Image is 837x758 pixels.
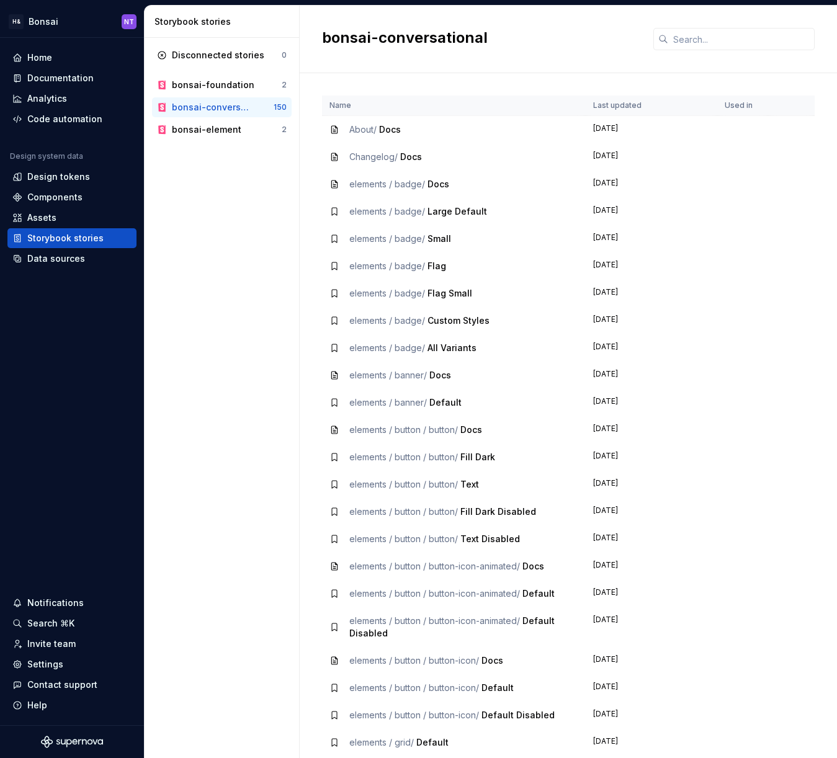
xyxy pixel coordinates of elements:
span: Default [481,682,514,693]
div: Storybook stories [154,16,294,28]
td: [DATE] [586,580,717,607]
a: Invite team [7,634,137,654]
td: [DATE] [586,702,717,729]
span: Text Disabled [460,533,520,544]
button: Search ⌘K [7,613,137,633]
div: Disconnected stories [172,49,264,61]
div: Assets [27,212,56,224]
span: All Variants [427,342,477,353]
span: Default [416,737,449,747]
td: [DATE] [586,334,717,362]
a: Home [7,48,137,68]
span: elements / badge / [349,315,425,326]
span: elements / badge / [349,261,425,271]
td: [DATE] [586,252,717,280]
div: Code automation [27,113,102,125]
button: Help [7,695,137,715]
a: Settings [7,654,137,674]
span: elements / badge / [349,233,425,244]
th: Used in [717,96,768,116]
div: NT [124,17,134,27]
div: Design system data [10,151,83,161]
div: bonsai-conversational [172,101,253,114]
td: [DATE] [586,143,717,171]
td: [DATE] [586,171,717,198]
a: Storybook stories [7,228,137,248]
td: [DATE] [586,307,717,334]
div: bonsai-foundation [172,79,254,91]
span: Small [427,233,451,244]
div: Data sources [27,252,85,265]
span: Docs [400,151,422,162]
span: Docs [481,655,503,666]
div: Contact support [27,679,97,691]
span: elements / button / button-icon-animated / [349,615,520,626]
div: Analytics [27,92,67,105]
span: elements / button / button / [349,506,458,517]
div: Help [27,699,47,711]
span: Docs [379,124,401,135]
div: Design tokens [27,171,90,183]
td: [DATE] [586,444,717,471]
td: [DATE] [586,525,717,553]
th: Last updated [586,96,717,116]
a: Analytics [7,89,137,109]
span: elements / badge / [349,206,425,216]
span: elements / button / button / [349,533,458,544]
a: bonsai-foundation2 [152,75,292,95]
a: Data sources [7,249,137,269]
span: Default [522,588,555,599]
td: [DATE] [586,198,717,225]
th: Name [322,96,586,116]
td: [DATE] [586,389,717,416]
span: Flag [427,261,446,271]
span: Default [429,397,462,408]
h2: bonsai-conversational [322,28,638,48]
span: elements / banner / [349,370,427,380]
span: elements / badge / [349,179,425,189]
span: elements / banner / [349,397,427,408]
td: [DATE] [586,498,717,525]
span: Docs [427,179,449,189]
td: [DATE] [586,116,717,144]
td: [DATE] [586,553,717,580]
span: Custom Styles [427,315,490,326]
div: Documentation [27,72,94,84]
a: bonsai-element2 [152,120,292,140]
a: Assets [7,208,137,228]
svg: Supernova Logo [41,736,103,748]
span: About / [349,124,377,135]
a: Code automation [7,109,137,129]
td: [DATE] [586,471,717,498]
span: elements / button / button-icon-animated / [349,561,520,571]
button: H&BonsaiNT [2,8,141,35]
span: Text [460,479,479,489]
span: Docs [460,424,482,435]
span: elements / button / button / [349,424,458,435]
a: Disconnected stories0 [152,45,292,65]
span: elements / button / button / [349,479,458,489]
td: [DATE] [586,416,717,444]
span: elements / badge / [349,288,425,298]
button: Notifications [7,593,137,613]
div: H& [9,14,24,29]
div: Search ⌘K [27,617,74,630]
div: Components [27,191,83,203]
div: Home [27,51,52,64]
span: elements / button / button-icon / [349,710,479,720]
span: Changelog / [349,151,398,162]
div: Settings [27,658,63,671]
div: 2 [282,125,287,135]
td: [DATE] [586,674,717,702]
td: [DATE] [586,729,717,756]
span: Fill Dark Disabled [460,506,536,517]
span: Docs [522,561,544,571]
div: Notifications [27,597,84,609]
td: [DATE] [586,280,717,307]
td: [DATE] [586,607,717,647]
div: Storybook stories [27,232,104,244]
span: Default Disabled [481,710,555,720]
a: Design tokens [7,167,137,187]
span: elements / button / button / [349,452,458,462]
